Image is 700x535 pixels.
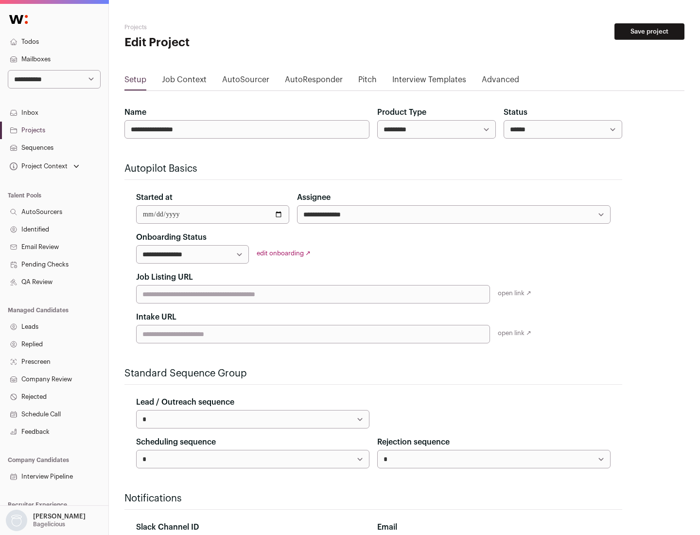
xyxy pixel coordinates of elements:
[297,192,331,203] label: Assignee
[377,521,611,533] div: Email
[482,74,519,89] a: Advanced
[504,107,527,118] label: Status
[124,367,622,380] h2: Standard Sequence Group
[4,10,33,29] img: Wellfound
[124,23,311,31] h2: Projects
[358,74,377,89] a: Pitch
[377,107,426,118] label: Product Type
[33,513,86,520] p: [PERSON_NAME]
[124,162,622,176] h2: Autopilot Basics
[136,396,234,408] label: Lead / Outreach sequence
[377,436,450,448] label: Rejection sequence
[222,74,269,89] a: AutoSourcer
[33,520,65,528] p: Bagelicious
[136,271,193,283] label: Job Listing URL
[136,436,216,448] label: Scheduling sequence
[257,250,311,256] a: edit onboarding ↗
[285,74,343,89] a: AutoResponder
[4,510,87,531] button: Open dropdown
[136,521,199,533] label: Slack Channel ID
[614,23,684,40] button: Save project
[8,162,68,170] div: Project Context
[392,74,466,89] a: Interview Templates
[136,232,207,243] label: Onboarding Status
[124,35,311,51] h1: Edit Project
[136,311,176,323] label: Intake URL
[136,192,173,203] label: Started at
[8,160,81,173] button: Open dropdown
[162,74,207,89] a: Job Context
[124,492,622,505] h2: Notifications
[124,107,146,118] label: Name
[124,74,146,89] a: Setup
[6,510,27,531] img: nopic.png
